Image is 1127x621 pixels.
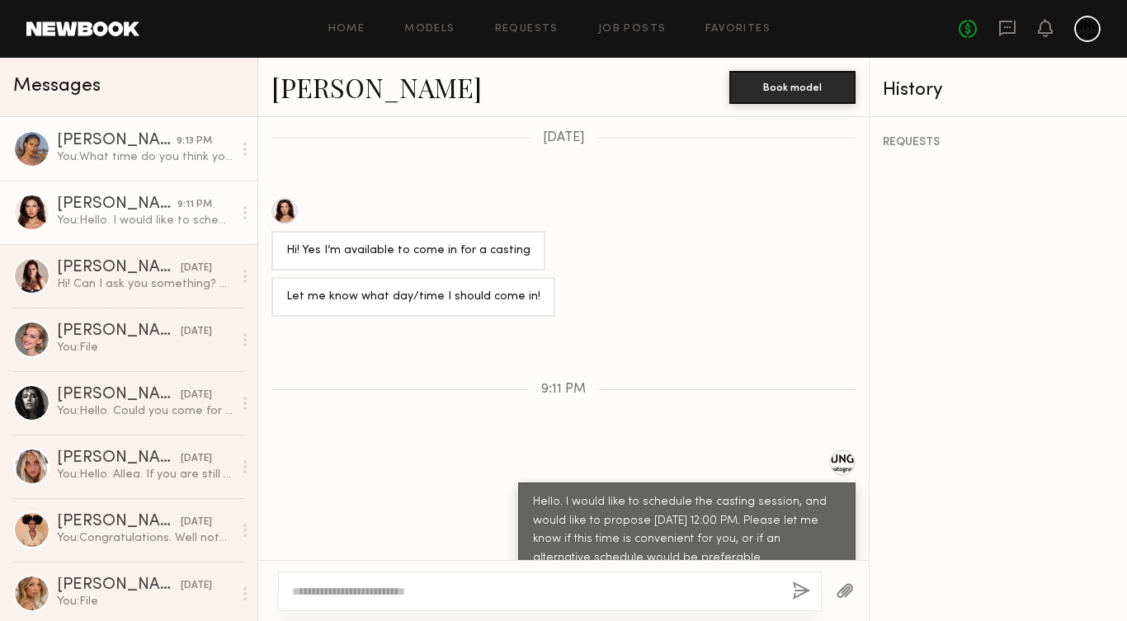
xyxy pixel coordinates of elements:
[729,79,856,93] a: Book model
[177,197,212,213] div: 9:11 PM
[57,403,233,419] div: You: Hello. Could you come for casting [DATE] afternoon around 2pm or [DATE] 11am? Please let me ...
[57,260,181,276] div: [PERSON_NAME]
[729,71,856,104] button: Book model
[286,242,530,261] div: Hi! Yes I’m available to come in for a casting
[495,24,559,35] a: Requests
[181,451,212,467] div: [DATE]
[57,530,233,546] div: You: Congratulations. Well noted about your rate.
[57,149,233,165] div: You: What time do you think you can come?
[57,467,233,482] div: You: Hello. Allea. If you are still modeling in [GEOGRAPHIC_DATA], please let me know. Thank you.
[177,134,212,149] div: 9:13 PM
[57,133,177,149] div: [PERSON_NAME]
[181,515,212,530] div: [DATE]
[57,276,233,292] div: Hi! Can I ask you something? Do I need comp cards with me?
[181,578,212,594] div: [DATE]
[543,131,585,145] span: [DATE]
[57,577,181,594] div: [PERSON_NAME]
[57,450,181,467] div: [PERSON_NAME]
[13,77,101,96] span: Messages
[883,81,1114,100] div: History
[57,387,181,403] div: [PERSON_NAME]
[57,213,233,228] div: You: Hello. I would like to schedule the casting session, and would like to propose [DATE] 12:00 ...
[598,24,667,35] a: Job Posts
[181,388,212,403] div: [DATE]
[181,261,212,276] div: [DATE]
[57,196,177,213] div: [PERSON_NAME]
[286,288,540,307] div: Let me know what day/time I should come in!
[328,24,365,35] a: Home
[883,137,1114,148] div: REQUESTS
[57,594,233,609] div: You: File
[541,383,586,397] span: 9:11 PM
[57,323,181,340] div: [PERSON_NAME]
[181,324,212,340] div: [DATE]
[57,514,181,530] div: [PERSON_NAME]
[705,24,771,35] a: Favorites
[271,69,482,105] a: [PERSON_NAME]
[57,340,233,355] div: You: File
[404,24,455,35] a: Models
